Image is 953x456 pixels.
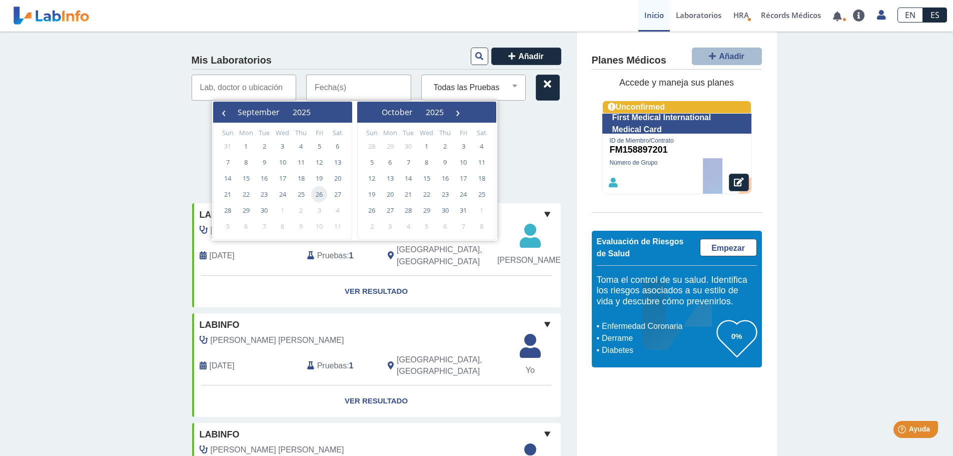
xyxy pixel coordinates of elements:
[220,154,236,170] span: 7
[256,218,272,234] span: 7
[293,202,309,218] span: 2
[238,154,254,170] span: 8
[311,154,327,170] span: 12
[330,218,346,234] span: 11
[455,186,471,202] span: 24
[518,52,544,61] span: Añadir
[360,105,465,116] bs-datepicker-navigation-view: ​ ​ ​
[317,360,347,372] span: Pruebas
[237,128,256,138] th: weekday
[275,218,291,234] span: 8
[400,186,416,202] span: 21
[400,154,416,170] span: 7
[450,105,465,120] span: ›
[238,218,254,234] span: 6
[311,138,327,154] span: 5
[211,224,357,236] span: Cabrera De La Mata, Luis
[364,218,380,234] span: 2
[437,154,453,170] span: 9
[455,202,471,218] span: 31
[864,417,942,445] iframe: Help widget launcher
[293,138,309,154] span: 4
[474,170,490,186] span: 18
[349,251,354,260] b: 1
[437,170,453,186] span: 16
[293,186,309,202] span: 25
[275,138,291,154] span: 3
[382,170,398,186] span: 13
[286,105,317,120] button: 2025
[474,186,490,202] span: 25
[455,138,471,154] span: 3
[256,186,272,202] span: 23
[455,170,471,186] span: 17
[306,75,411,101] input: Fecha(s)
[293,154,309,170] span: 11
[220,170,236,186] span: 14
[437,202,453,218] span: 30
[491,48,561,65] button: Añadir
[711,244,745,252] span: Empezar
[719,52,744,61] span: Añadir
[364,186,380,202] span: 19
[311,170,327,186] span: 19
[192,55,272,67] h4: Mis Laboratorios
[311,218,327,234] span: 10
[192,75,297,101] input: Lab, doctor o ubicación
[400,170,416,186] span: 14
[274,128,292,138] th: weekday
[454,128,473,138] th: weekday
[382,154,398,170] span: 6
[219,128,237,138] th: weekday
[437,138,453,154] span: 2
[400,218,416,234] span: 4
[474,202,490,218] span: 1
[419,170,435,186] span: 15
[599,332,717,344] li: Derrame
[437,218,453,234] span: 6
[474,138,490,154] span: 4
[216,105,332,116] bs-datepicker-navigation-view: ​ ​ ​
[275,202,291,218] span: 1
[311,186,327,202] span: 26
[419,138,435,154] span: 1
[717,330,757,342] h3: 0%
[397,244,507,268] span: Rio Grande, PR
[220,186,236,202] span: 21
[220,138,236,154] span: 31
[472,128,491,138] th: weekday
[455,154,471,170] span: 10
[311,202,327,218] span: 3
[256,170,272,186] span: 16
[474,218,490,234] span: 8
[436,128,454,138] th: weekday
[418,128,436,138] th: weekday
[216,105,231,120] button: ‹
[292,128,310,138] th: weekday
[300,244,380,268] div: :
[238,202,254,218] span: 29
[497,254,563,266] span: [PERSON_NAME]
[382,107,413,118] span: October
[256,138,272,154] span: 2
[437,186,453,202] span: 23
[192,276,561,307] a: Ver Resultado
[399,128,418,138] th: weekday
[733,10,749,20] span: HRA
[364,202,380,218] span: 26
[382,202,398,218] span: 27
[364,154,380,170] span: 5
[381,128,400,138] th: weekday
[619,78,734,88] span: Accede y maneja sus planes
[210,360,235,372] span: 2020-12-09
[592,55,666,67] h4: Planes Médicos
[310,128,329,138] th: weekday
[382,218,398,234] span: 3
[238,138,254,154] span: 1
[897,8,923,23] a: EN
[212,101,497,241] bs-daterangepicker-container: calendar
[211,444,344,456] span: Cabrera Mata, Luis
[419,186,435,202] span: 22
[293,107,311,118] span: 2025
